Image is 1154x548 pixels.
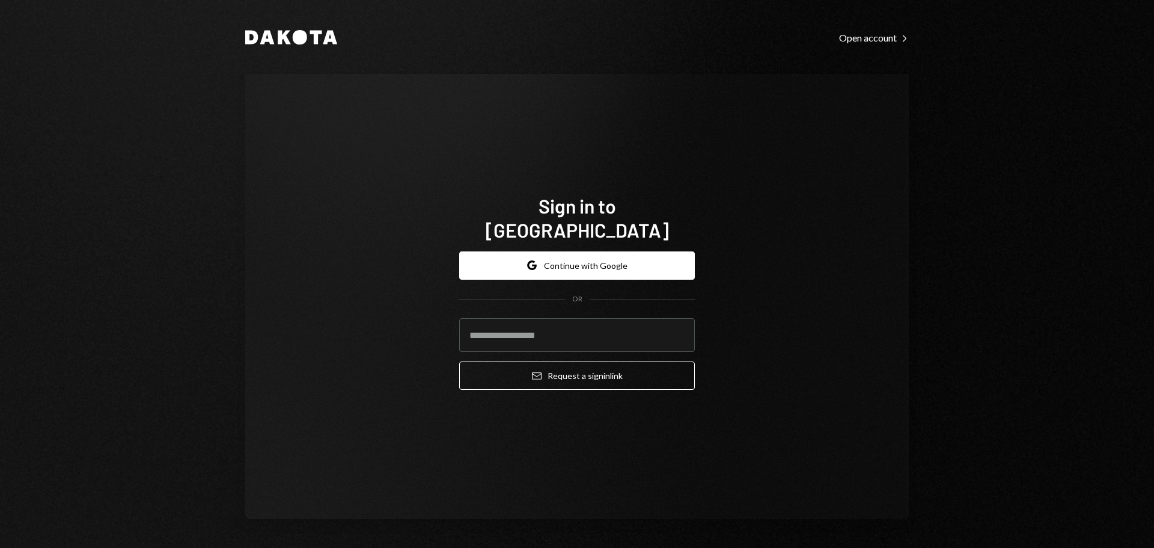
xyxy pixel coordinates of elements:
[839,31,909,44] a: Open account
[459,251,695,280] button: Continue with Google
[839,32,909,44] div: Open account
[459,194,695,242] h1: Sign in to [GEOGRAPHIC_DATA]
[572,294,582,304] div: OR
[459,362,695,390] button: Request a signinlink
